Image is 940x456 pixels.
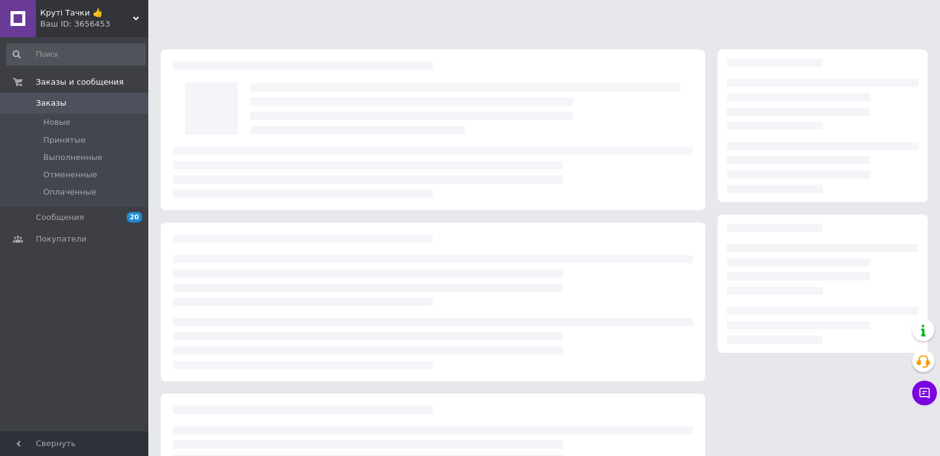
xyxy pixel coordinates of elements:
button: Чат с покупателем [912,381,937,405]
span: Круті Тачки 👍 [40,7,133,19]
span: Отмененные [43,169,97,180]
span: Заказы и сообщения [36,77,124,88]
span: Сообщения [36,212,84,223]
span: Новые [43,117,70,128]
input: Поиск [6,43,146,65]
span: Заказы [36,98,66,109]
div: Ваш ID: 3656453 [40,19,148,30]
span: Выполненные [43,152,103,163]
span: 20 [127,212,142,222]
span: Принятые [43,135,86,146]
span: Покупатели [36,234,87,245]
span: Оплаченные [43,187,96,198]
